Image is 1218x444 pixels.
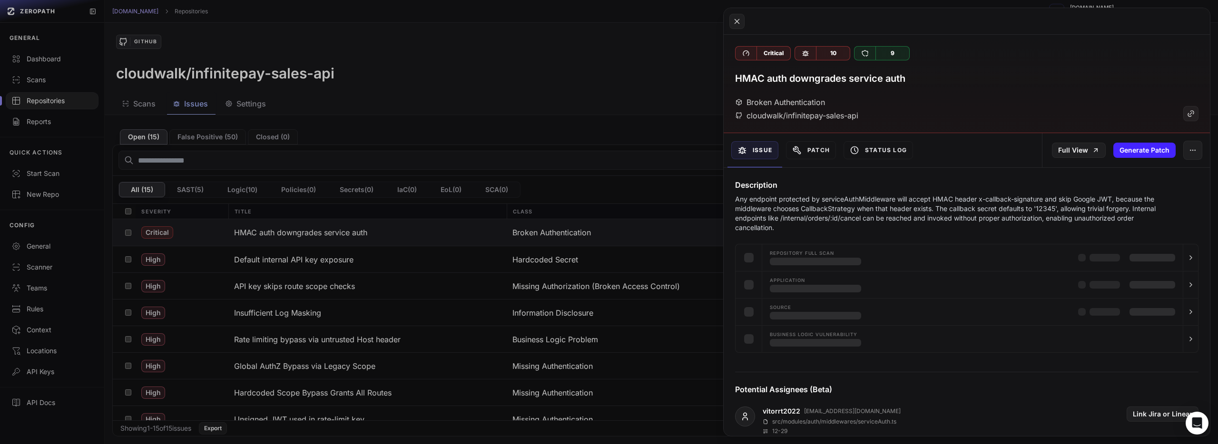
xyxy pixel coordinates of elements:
div: Open Intercom Messenger [1186,412,1208,434]
p: Any endpoint protected by serviceAuthMiddleware will accept HMAC header x-callback-signature and ... [735,194,1161,232]
span: Repository Full scan [770,251,834,256]
h4: Description [735,179,1198,191]
button: Link Jira or Linear [1127,406,1198,422]
p: [EMAIL_ADDRESS][DOMAIN_NAME] [804,407,901,415]
a: Full View [1052,143,1106,158]
button: Patch [786,141,836,159]
a: vitorrt2022 [763,406,800,416]
button: Business Logic Vulnerability [736,326,1198,352]
span: Source [770,305,791,310]
p: src/modules/auth/middlewares/serviceAuth.ts [772,418,896,425]
button: Source [736,299,1198,325]
button: Repository Full scan [736,244,1198,271]
h4: Potential Assignees (Beta) [735,384,1198,395]
button: Status Log [844,141,913,159]
button: Generate Patch [1113,143,1176,158]
div: cloudwalk/infinitepay-sales-api [735,110,858,121]
p: 12 - 29 [772,427,787,435]
span: Business Logic Vulnerability [770,332,857,337]
button: Issue [731,141,778,159]
button: Application [736,271,1198,298]
span: Application [770,278,805,283]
